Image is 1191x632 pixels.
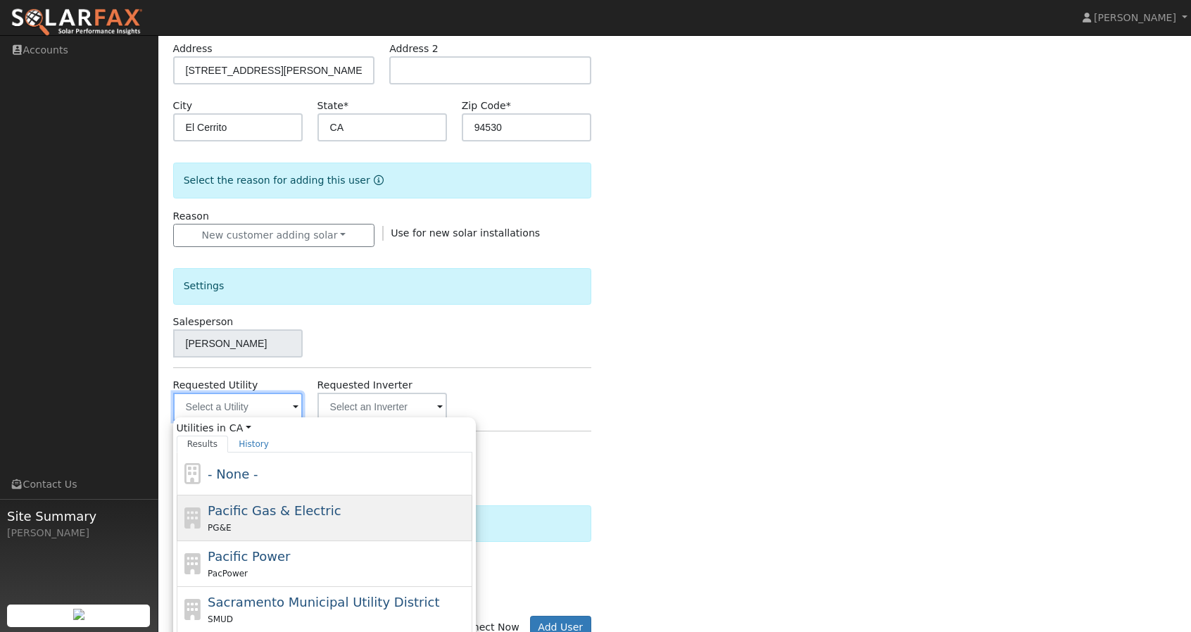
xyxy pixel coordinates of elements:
[7,507,151,526] span: Site Summary
[229,421,251,436] a: CA
[173,315,234,329] label: Salesperson
[391,227,540,239] span: Use for new solar installations
[7,526,151,541] div: [PERSON_NAME]
[208,549,290,564] span: Pacific Power
[173,329,303,358] input: Select a User
[208,523,231,533] span: PG&E
[177,421,472,436] span: Utilities in
[462,99,511,113] label: Zip Code
[370,175,384,186] a: Reason for new user
[173,393,303,421] input: Select a Utility
[389,42,439,56] label: Address 2
[317,99,348,113] label: State
[173,378,258,393] label: Requested Utility
[317,378,412,393] label: Requested Inverter
[208,614,233,624] span: SMUD
[228,436,279,453] a: History
[1094,12,1176,23] span: [PERSON_NAME]
[208,467,258,481] span: - None -
[173,99,193,113] label: City
[11,8,143,37] img: SolarFax
[173,163,591,198] div: Select the reason for adding this user
[173,209,209,224] label: Reason
[73,609,84,620] img: retrieve
[208,503,341,518] span: Pacific Gas & Electric
[317,393,447,421] input: Select an Inverter
[173,224,375,248] button: New customer adding solar
[173,268,591,304] div: Settings
[177,436,229,453] a: Results
[506,100,511,111] span: Required
[208,569,248,579] span: PacPower
[344,100,348,111] span: Required
[173,42,213,56] label: Address
[208,595,439,609] span: Sacramento Municipal Utility District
